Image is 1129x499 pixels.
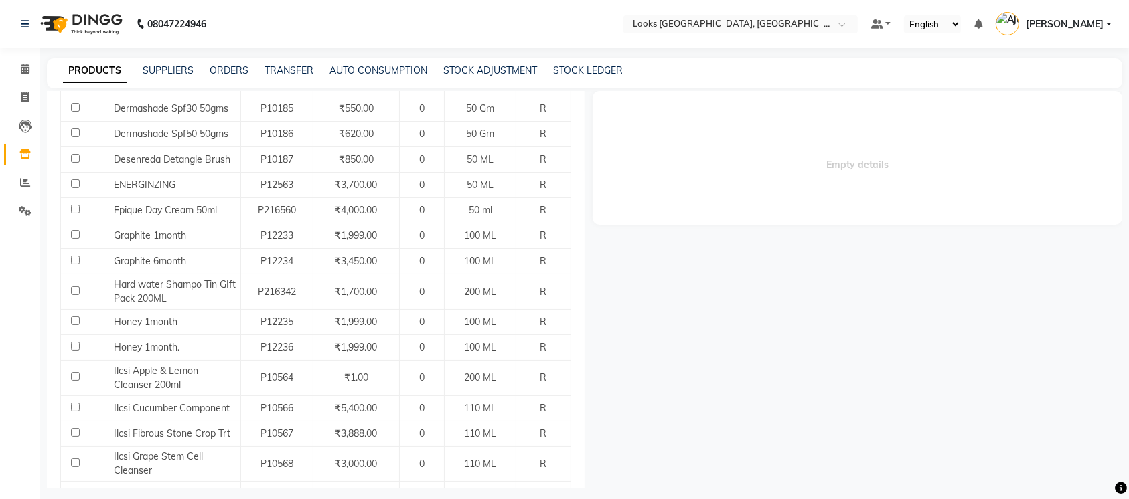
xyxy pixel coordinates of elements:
[260,179,293,191] span: P12563
[540,402,547,414] span: R
[464,255,496,267] span: 100 ML
[419,128,425,140] span: 0
[419,316,425,328] span: 0
[996,12,1019,35] img: Ajay Choudhary
[335,458,378,470] span: ₹3,000.00
[419,102,425,114] span: 0
[443,64,537,76] a: STOCK ADJUSTMENT
[344,371,368,383] span: ₹1.00
[419,458,425,470] span: 0
[147,5,206,43] b: 08047224946
[339,153,374,165] span: ₹850.00
[419,341,425,353] span: 0
[335,402,378,414] span: ₹5,400.00
[210,64,248,76] a: ORDERS
[339,102,374,114] span: ₹550.00
[114,204,217,216] span: Epique Day Cream 50ml
[335,204,378,216] span: ₹4,000.00
[114,153,230,165] span: Desenreda Detangle Brush
[464,402,496,414] span: 110 ML
[335,341,378,353] span: ₹1,999.00
[114,255,186,267] span: Graphite 6month
[114,278,236,304] span: Hard water Shampo Tin GIft Pack 200ML
[540,316,547,328] span: R
[464,427,496,439] span: 110 ML
[258,204,296,216] span: P216560
[260,128,293,140] span: P10186
[143,64,194,76] a: SUPPLIERS
[114,427,230,439] span: Ilcsi Fibrous Stone Crop Trt
[464,229,496,241] span: 100 ML
[419,229,425,241] span: 0
[540,102,547,114] span: R
[114,102,228,114] span: Dermashade Spf30 50gms
[419,204,425,216] span: 0
[467,153,494,165] span: 50 ML
[335,255,378,267] span: ₹3,450.00
[419,286,425,298] span: 0
[540,229,547,241] span: R
[540,179,547,191] span: R
[464,371,496,383] span: 200 ML
[335,179,378,191] span: ₹3,700.00
[540,341,547,353] span: R
[1026,17,1104,31] span: [PERSON_NAME]
[339,128,374,140] span: ₹620.00
[540,371,547,383] span: R
[335,229,378,241] span: ₹1,999.00
[63,59,127,83] a: PRODUCTS
[464,286,496,298] span: 200 ML
[260,371,293,383] span: P10564
[260,402,293,414] span: P10566
[553,64,623,76] a: STOCK LEDGER
[419,153,425,165] span: 0
[466,128,494,140] span: 50 Gm
[464,316,496,328] span: 100 ML
[34,5,126,43] img: logo
[464,341,496,353] span: 100 ML
[260,341,293,353] span: P12236
[469,204,492,216] span: 50 ml
[114,179,175,191] span: ENERGINZING
[419,179,425,191] span: 0
[540,128,547,140] span: R
[260,458,293,470] span: P10568
[335,427,378,439] span: ₹3,888.00
[114,402,230,414] span: Ilcsi Cucumber Component
[540,255,547,267] span: R
[467,179,494,191] span: 50 ML
[265,64,313,76] a: TRANSFER
[260,229,293,241] span: P12233
[114,128,228,140] span: Dermashade Spf50 50gms
[540,153,547,165] span: R
[419,255,425,267] span: 0
[260,427,293,439] span: P10567
[114,450,203,476] span: Ilcsi Grape Stem Cell Cleanser
[335,316,378,328] span: ₹1,999.00
[419,427,425,439] span: 0
[540,427,547,439] span: R
[260,255,293,267] span: P12234
[464,458,496,470] span: 110 ML
[260,153,293,165] span: P10187
[466,102,494,114] span: 50 Gm
[593,91,1122,225] span: Empty details
[419,402,425,414] span: 0
[114,365,198,391] span: Ilcsi Apple & Lemon Cleanser 200ml
[114,229,186,241] span: Graphite 1month
[114,66,221,92] span: Derma Repair High Conc Fluid
[540,458,547,470] span: R
[258,286,296,298] span: P216342
[540,204,547,216] span: R
[335,286,378,298] span: ₹1,700.00
[419,371,425,383] span: 0
[260,316,293,328] span: P12235
[329,64,427,76] a: AUTO CONSUMPTION
[260,102,293,114] span: P10185
[114,316,177,328] span: Honey 1month
[114,341,179,353] span: Honey 1month.
[540,286,547,298] span: R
